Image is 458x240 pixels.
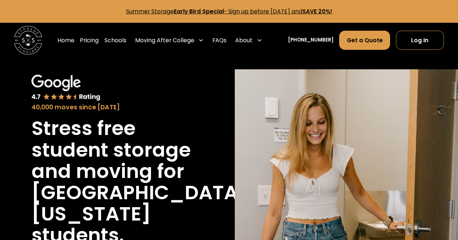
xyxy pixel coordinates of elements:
[302,8,332,15] strong: SAVE 20%!
[235,36,252,44] div: About
[288,36,334,44] a: [PHONE_NUMBER]
[31,102,192,112] div: 40,000 moves since [DATE]
[132,30,207,50] div: Moving After College
[212,30,226,50] a: FAQs
[80,30,99,50] a: Pricing
[31,182,247,224] h1: [GEOGRAPHIC_DATA][US_STATE]
[104,30,126,50] a: Schools
[135,36,194,44] div: Moving After College
[232,30,265,50] div: About
[31,118,192,182] h1: Stress free student storage and moving for
[126,8,332,15] a: Summer StorageEarly Bird Special- Sign up before [DATE] andSAVE 20%!
[174,8,224,15] strong: Early Bird Special
[14,26,42,54] img: Storage Scholars main logo
[57,30,74,50] a: Home
[339,31,390,50] a: Get a Quote
[396,31,444,50] a: Log In
[31,75,101,101] img: Google 4.7 star rating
